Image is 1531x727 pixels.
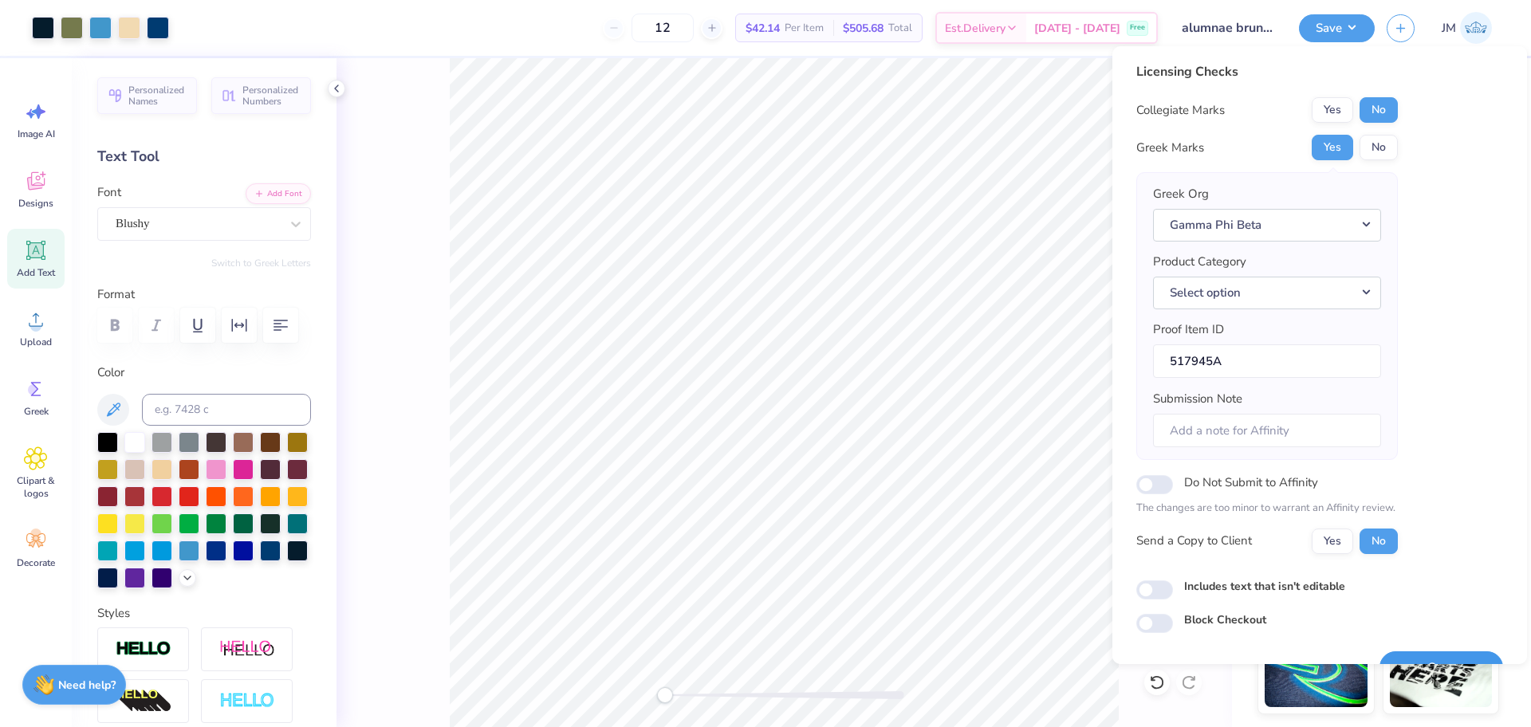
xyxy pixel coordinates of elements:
button: No [1360,529,1398,554]
span: Add Text [17,266,55,279]
span: Clipart & logos [10,474,62,500]
span: Per Item [785,20,824,37]
button: Personalized Names [97,77,197,114]
div: Text Tool [97,146,311,167]
img: Water based Ink [1390,627,1493,707]
input: Untitled Design [1170,12,1287,44]
button: Save [1379,651,1503,684]
button: Save [1299,14,1375,42]
span: Image AI [18,128,55,140]
div: Greek Marks [1136,139,1204,157]
button: No [1360,135,1398,160]
span: $42.14 [746,20,780,37]
img: Glow in the Dark Ink [1265,627,1368,707]
label: Color [97,363,311,382]
label: Do Not Submit to Affinity [1184,472,1318,493]
button: Yes [1312,135,1353,160]
label: Proof Item ID [1153,320,1224,339]
input: e.g. 7428 c [142,394,311,426]
button: No [1360,97,1398,123]
span: Personalized Numbers [242,84,301,107]
img: Negative Space [219,692,275,710]
span: $505.68 [843,20,884,37]
span: [DATE] - [DATE] [1034,20,1120,37]
button: Yes [1312,529,1353,554]
div: Send a Copy to Client [1136,532,1252,550]
button: Select option [1153,277,1381,309]
input: Add a note for Affinity [1153,414,1381,448]
strong: Need help? [58,678,116,693]
label: Format [97,285,311,304]
span: Est. Delivery [945,20,1006,37]
div: Collegiate Marks [1136,101,1225,120]
button: Yes [1312,97,1353,123]
label: Block Checkout [1184,611,1266,628]
label: Includes text that isn't editable [1184,578,1345,595]
div: Licensing Checks [1136,62,1398,81]
button: Gamma Phi Beta [1153,209,1381,242]
a: JM [1435,12,1499,44]
span: Free [1130,22,1145,33]
button: Add Font [246,183,311,204]
label: Font [97,183,121,202]
div: Accessibility label [657,687,673,703]
p: The changes are too minor to warrant an Affinity review. [1136,501,1398,517]
label: Greek Org [1153,185,1209,203]
label: Submission Note [1153,390,1242,408]
img: Stroke [116,640,171,658]
img: John Michael Binayas [1460,12,1492,44]
span: Upload [20,336,52,348]
span: JM [1442,19,1456,37]
label: Product Category [1153,253,1246,271]
img: Shadow [219,639,275,659]
img: 3D Illusion [116,689,171,714]
input: – – [632,14,694,42]
span: Greek [24,405,49,418]
button: Personalized Numbers [211,77,311,114]
label: Styles [97,604,130,623]
span: Decorate [17,556,55,569]
span: Personalized Names [128,84,187,107]
button: Switch to Greek Letters [211,257,311,269]
span: Designs [18,197,53,210]
span: Total [888,20,912,37]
